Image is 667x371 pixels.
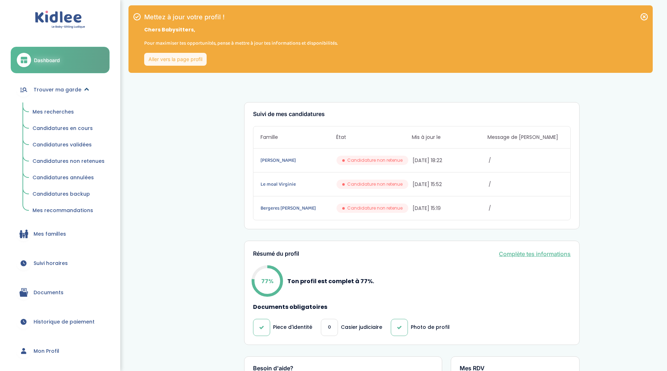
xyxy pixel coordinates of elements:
span: [DATE] 15:52 [413,181,487,188]
a: Candidatures non retenues [27,155,110,168]
span: Candidature non retenue [347,181,403,187]
h3: Suivi de mes candidatures [253,111,571,117]
a: Dashboard [11,47,110,73]
a: Suivi horaires [11,250,110,276]
span: Dashboard [34,56,60,64]
span: Trouver ma garde [34,86,81,94]
h3: Résumé du profil [253,251,299,257]
a: Candidatures annulées [27,171,110,185]
a: Trouver ma garde [11,77,110,102]
a: Le moal Virginie [261,180,335,188]
a: Complète tes informations [499,250,571,258]
span: Candidatures backup [32,190,90,197]
img: logo.svg [35,11,85,29]
a: Historique de paiement [11,309,110,335]
a: Candidatures backup [27,187,110,201]
a: Mon Profil [11,338,110,364]
span: Mes recommandations [32,207,93,214]
a: Bergeres [PERSON_NAME] [261,204,335,212]
span: / [489,181,563,188]
p: 77% [261,277,273,286]
p: Ton profil est complet à 77%. [287,277,374,286]
span: [DATE] 15:19 [413,205,487,212]
span: Candidature non retenue [347,205,403,211]
span: Candidatures non retenues [32,157,105,165]
p: Photo de profil [411,324,450,331]
span: 0 [328,324,331,331]
a: Mes recommandations [27,204,110,217]
span: Mon Profil [34,347,59,355]
p: Chers Babysitters, [144,26,338,34]
h1: Mettez à jour votre profil ! [144,14,338,20]
a: Mes recherches [27,105,110,119]
a: Candidatures validées [27,138,110,152]
span: / [489,157,563,164]
span: Famille [261,134,336,141]
span: Mes familles [34,230,66,238]
span: Message de [PERSON_NAME] [487,134,563,141]
p: Casier judiciaire [341,324,382,331]
span: Candidatures en cours [32,125,93,132]
a: Documents [11,280,110,305]
span: Suivi horaires [34,260,68,267]
span: Historique de paiement [34,318,95,326]
span: Mis à jour le [412,134,487,141]
a: Candidatures en cours [27,122,110,135]
span: Mes recherches [32,108,74,115]
span: État [336,134,412,141]
span: Documents [34,289,64,296]
span: Candidatures validées [32,141,92,148]
span: Candidature non retenue [347,157,403,164]
span: Candidatures annulées [32,174,94,181]
a: Aller vers la page profil [144,53,207,66]
span: / [489,205,563,212]
a: [PERSON_NAME] [261,156,335,164]
a: Mes familles [11,221,110,247]
h4: Documents obligatoires [253,304,571,310]
span: [DATE] 18:22 [413,157,487,164]
p: Piece d'identité [273,324,312,331]
p: Pour maximiser tes opportunités, pense à mettre à jour tes informations et disponibilités. [144,39,338,47]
